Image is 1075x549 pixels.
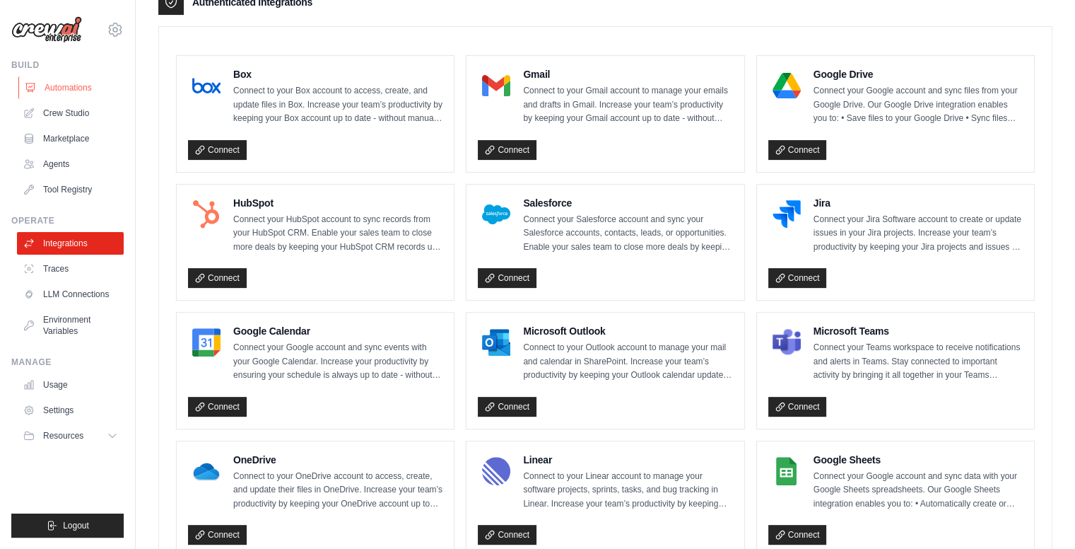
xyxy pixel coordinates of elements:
h4: Salesforce [523,196,732,210]
p: Connect your HubSpot account to sync records from your HubSpot CRM. Enable your sales team to clo... [233,213,442,255]
a: Connect [768,525,827,545]
a: Connect [478,525,536,545]
img: Microsoft Teams Logo [773,328,801,357]
p: Connect your Google account and sync files from your Google Drive. Our Google Drive integration e... [813,84,1023,126]
a: Connect [188,140,247,160]
a: Automations [18,76,125,99]
a: Connect [188,525,247,545]
img: Logo [11,16,82,43]
img: Gmail Logo [482,71,510,100]
a: LLM Connections [17,283,124,306]
h4: OneDrive [233,453,442,467]
a: Connect [478,268,536,288]
h4: Gmail [523,67,732,81]
h4: Microsoft Teams [813,324,1023,338]
h4: Box [233,67,442,81]
div: Build [11,59,124,71]
a: Integrations [17,232,124,255]
p: Connect your Salesforce account and sync your Salesforce accounts, contacts, leads, or opportunit... [523,213,732,255]
p: Connect to your Linear account to manage your software projects, sprints, tasks, and bug tracking... [523,470,732,512]
h4: Linear [523,453,732,467]
img: HubSpot Logo [192,200,221,229]
img: Box Logo [192,71,221,100]
a: Usage [17,374,124,396]
h4: Google Sheets [813,453,1023,467]
p: Connect your Google account and sync events with your Google Calendar. Increase your productivity... [233,341,442,383]
p: Connect your Jira Software account to create or update issues in your Jira projects. Increase you... [813,213,1023,255]
a: Agents [17,153,124,175]
a: Environment Variables [17,308,124,342]
a: Tool Registry [17,178,124,201]
a: Connect [478,140,536,160]
img: Salesforce Logo [482,200,510,229]
img: Google Sheets Logo [773,457,801,485]
h4: HubSpot [233,196,442,210]
img: Jira Logo [773,200,801,229]
a: Crew Studio [17,102,124,125]
h4: Google Calendar [233,324,442,338]
a: Connect [768,397,827,417]
a: Connect [188,397,247,417]
p: Connect to your Outlook account to manage your mail and calendar in SharePoint. Increase your tea... [523,341,732,383]
img: Microsoft Outlook Logo [482,328,510,357]
a: Connect [768,140,827,160]
p: Connect to your OneDrive account to access, create, and update their files in OneDrive. Increase ... [233,470,442,512]
span: Resources [43,430,83,441]
a: Marketplace [17,127,124,150]
a: Connect [768,268,827,288]
h4: Microsoft Outlook [523,324,732,338]
a: Settings [17,399,124,422]
h4: Google Drive [813,67,1023,81]
div: Operate [11,215,124,226]
p: Connect to your Gmail account to manage your emails and drafts in Gmail. Increase your team’s pro... [523,84,732,126]
p: Connect to your Box account to access, create, and update files in Box. Increase your team’s prod... [233,84,442,126]
img: Linear Logo [482,457,510,485]
img: Google Calendar Logo [192,328,221,357]
a: Connect [188,268,247,288]
button: Resources [17,424,124,447]
a: Connect [478,397,536,417]
div: Manage [11,357,124,368]
a: Traces [17,258,124,280]
p: Connect your Teams workspace to receive notifications and alerts in Teams. Stay connected to impo... [813,341,1023,383]
h4: Jira [813,196,1023,210]
button: Logout [11,514,124,538]
span: Logout [63,520,89,531]
img: OneDrive Logo [192,457,221,485]
img: Google Drive Logo [773,71,801,100]
p: Connect your Google account and sync data with your Google Sheets spreadsheets. Our Google Sheets... [813,470,1023,512]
